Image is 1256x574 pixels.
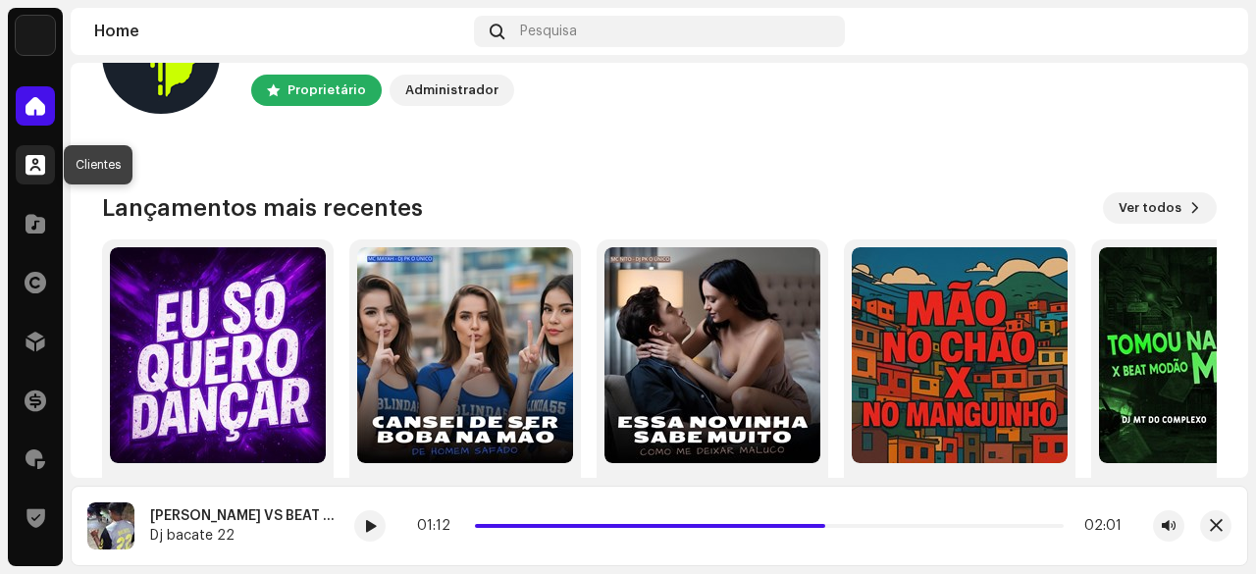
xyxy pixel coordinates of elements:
[1103,192,1217,224] button: Ver todos
[1193,16,1225,47] img: 7b092bcd-1f7b-44aa-9736-f4bc5021b2f1
[16,16,55,55] img: 71bf27a5-dd94-4d93-852c-61362381b7db
[1072,518,1122,534] div: 02:01
[288,78,366,102] div: Proprietário
[357,247,573,463] img: 1cc47003-afbc-4547-8814-c9beb15ac975
[110,247,326,463] img: f01d4106-3757-4572-b9f3-8196ea741725
[94,24,466,39] div: Home
[1119,188,1181,228] span: Ver todos
[520,24,577,39] span: Pesquisa
[604,247,820,463] img: 01967401-f8cb-4d93-aaa5-efae01fa8692
[150,528,339,544] div: Dj bacate 22
[150,508,339,524] div: [PERSON_NAME] VS BEAT MODINHA RJ
[417,518,467,534] div: 01:12
[405,78,498,102] div: Administrador
[87,502,134,549] img: 0f2ddf38-a10a-477a-9e44-c6c5a6dcead1
[102,192,423,224] h3: Lançamentos mais recentes
[852,247,1068,463] img: cbbab22f-0a5e-4b90-9aae-f2147e4d4f33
